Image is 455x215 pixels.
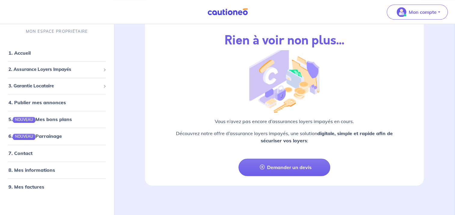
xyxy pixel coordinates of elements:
div: 6.NOUVEAUParrainage [2,130,111,142]
a: 9. Mes factures [8,184,44,190]
div: 4. Publier mes annonces [2,97,111,109]
img: illu_account_valid_menu.svg [397,7,406,17]
a: 1. Accueil [8,50,31,56]
img: Cautioneo [205,8,250,16]
p: MON ESPACE PROPRIÉTAIRE [26,29,88,35]
div: 1. Accueil [2,47,111,59]
div: 8. Mes informations [2,164,111,176]
div: 5.NOUVEAUMes bons plans [2,114,111,126]
div: 2. Assurance Loyers Impayés [2,64,111,76]
a: Demander un devis [238,159,330,176]
div: 7. Contact [2,147,111,159]
span: 2. Assurance Loyers Impayés [8,66,101,73]
h2: Rien à voir non plus... [225,33,344,48]
button: illu_account_valid_menu.svgMon compte [387,5,448,20]
div: 9. Mes factures [2,181,111,193]
p: Vous n’avez pas encore d’assurances loyers impayés en cours. [159,118,409,125]
a: 4. Publier mes annonces [8,100,66,106]
a: 8. Mes informations [8,167,55,173]
p: Découvrez notre offre d’assurance loyers impayés, une solution : [159,130,409,144]
a: 5.NOUVEAUMes bons plans [8,117,72,123]
span: 3. Garantie Locataire [8,83,101,89]
p: Mon compte [409,8,437,16]
div: 3. Garantie Locataire [2,80,111,92]
a: 6.NOUVEAUParrainage [8,133,62,139]
strong: digitale, simple et rapide afin de sécuriser vos loyers [261,130,393,144]
img: illu_empty_gli.png [249,45,319,113]
a: 7. Contact [8,150,32,156]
